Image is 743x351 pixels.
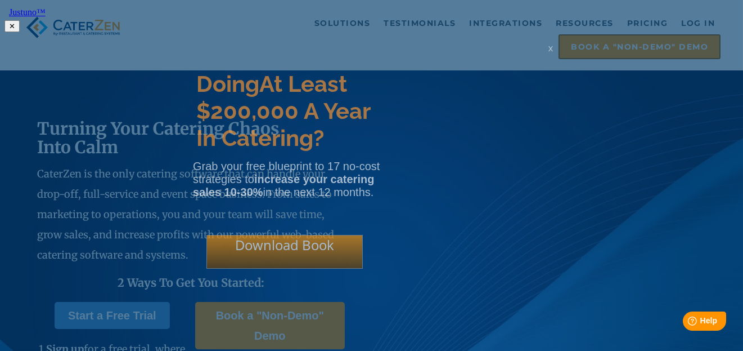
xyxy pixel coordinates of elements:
strong: increase your catering sales 10-30% [193,173,374,198]
span: At Least $200,000 A Year In Catering? [196,70,370,151]
span: x [548,43,553,54]
div: x [542,43,560,65]
iframe: Help widget launcher [643,307,731,339]
div: Download Book [206,235,363,269]
span: Grab your free blueprint to 17 no-cost strategies to in the next 12 months. [193,160,380,198]
button: ✕ [4,20,20,32]
span: Download Book [235,236,334,254]
span: Doing [196,70,259,97]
